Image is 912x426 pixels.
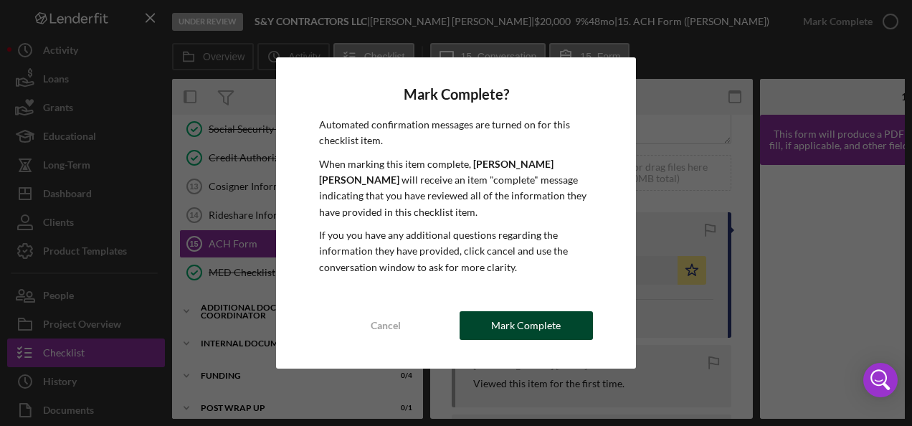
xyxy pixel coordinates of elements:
[319,311,452,340] button: Cancel
[319,156,593,221] p: When marking this item complete, will receive an item "complete" message indicating that you have...
[371,311,401,340] div: Cancel
[319,86,593,103] h4: Mark Complete?
[863,363,898,397] div: Open Intercom Messenger
[319,158,554,186] b: [PERSON_NAME] [PERSON_NAME]
[319,227,593,275] p: If you you have any additional questions regarding the information they have provided, click canc...
[491,311,561,340] div: Mark Complete
[460,311,593,340] button: Mark Complete
[319,117,593,149] p: Automated confirmation messages are turned on for this checklist item.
